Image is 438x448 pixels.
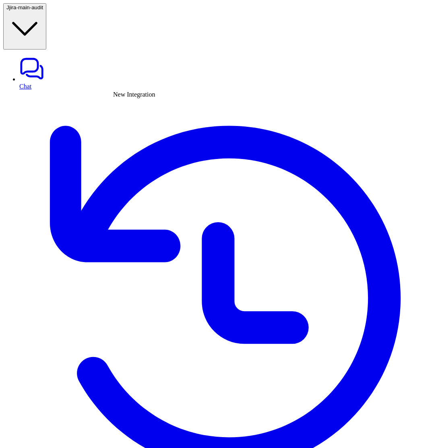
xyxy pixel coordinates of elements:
[9,4,43,10] span: jira-main-audit
[19,56,435,90] a: Chat
[3,3,46,50] button: Jjira-main-audit
[113,91,155,98] span: New Integration
[6,4,9,10] span: J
